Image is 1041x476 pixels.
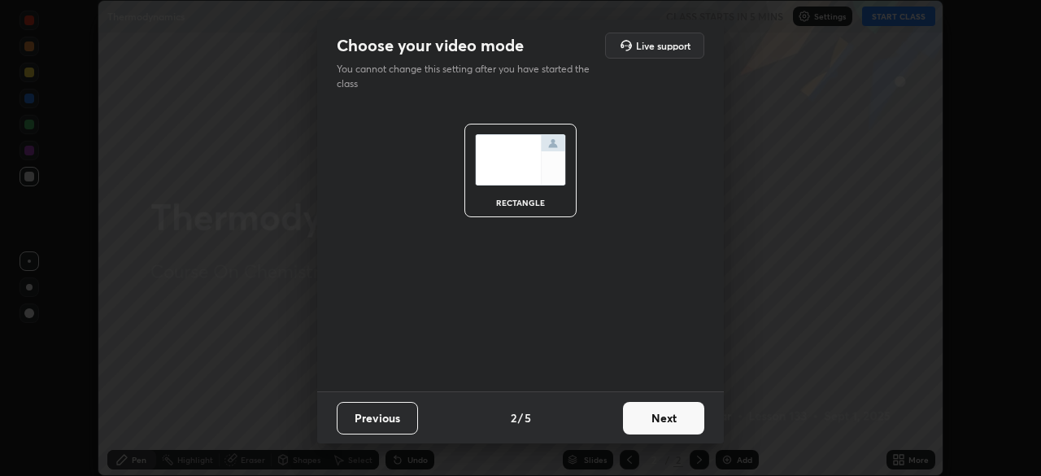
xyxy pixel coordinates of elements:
[337,62,600,91] p: You cannot change this setting after you have started the class
[475,134,566,186] img: normalScreenIcon.ae25ed63.svg
[636,41,690,50] h5: Live support
[511,409,516,426] h4: 2
[337,402,418,435] button: Previous
[525,409,531,426] h4: 5
[337,35,524,56] h2: Choose your video mode
[518,409,523,426] h4: /
[488,199,553,207] div: rectangle
[623,402,704,435] button: Next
